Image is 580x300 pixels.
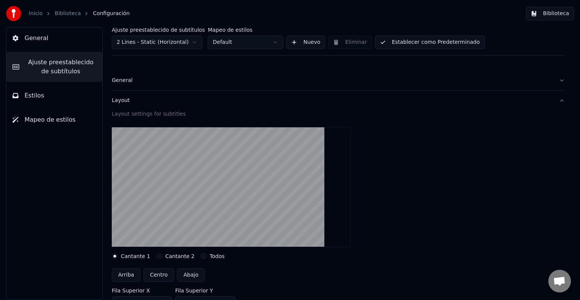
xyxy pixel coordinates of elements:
img: youka [6,6,21,21]
label: Fila Superior Y [175,288,213,293]
div: Layout [112,97,553,104]
a: Biblioteca [55,10,81,17]
span: Ajuste preestablecido de subtítulos [25,58,96,76]
label: Ajuste preestablecido de subtítulos [112,27,205,32]
button: Layout [112,91,565,110]
div: General [112,77,553,84]
button: Centro [143,268,174,282]
button: Ajuste preestablecido de subtítulos [6,52,102,82]
div: Layout settings for subtitles [112,110,565,118]
button: General [112,71,565,90]
label: Cantante 2 [165,254,195,259]
span: General [25,34,48,43]
label: Mapeo de estilos [208,27,283,32]
a: Inicio [29,10,43,17]
button: Nuevo [286,36,325,49]
button: Estilos [6,85,102,106]
span: Estilos [25,91,44,100]
button: Establecer como Predeterminado [375,36,485,49]
span: Mapeo de estilos [25,115,76,124]
button: Abajo [177,268,205,282]
button: General [6,28,102,49]
label: Todos [210,254,224,259]
label: Fila Superior X [112,288,150,293]
nav: breadcrumb [29,10,130,17]
button: Mapeo de estilos [6,109,102,130]
span: Configuración [93,10,130,17]
button: Biblioteca [526,7,574,20]
div: Chat abierto [548,270,571,292]
button: Arriba [112,268,140,282]
label: Cantante 1 [121,254,150,259]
